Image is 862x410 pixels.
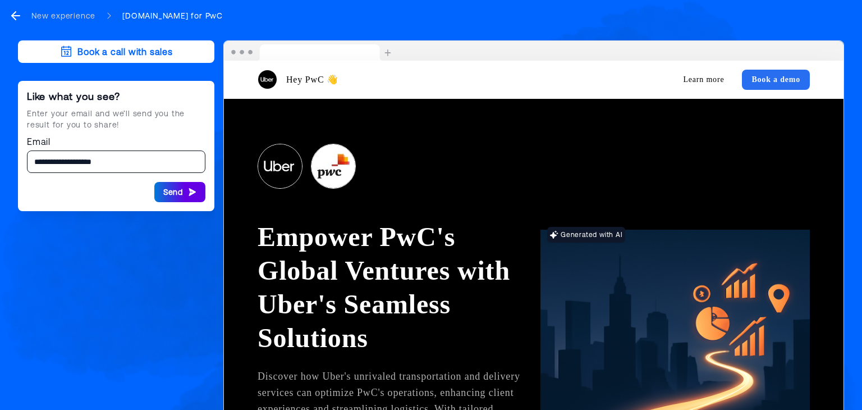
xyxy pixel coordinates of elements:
[27,90,205,103] div: Like what you see?
[154,182,205,202] button: Send
[27,135,205,148] label: Email
[31,10,95,21] div: New experience
[122,10,223,21] div: [DOMAIN_NAME] for PwC
[9,9,22,22] svg: go back
[27,108,205,130] div: Enter your email and we’ll send you the result for you to share!
[224,41,396,61] img: Browser topbar
[18,40,214,63] button: Book a call with sales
